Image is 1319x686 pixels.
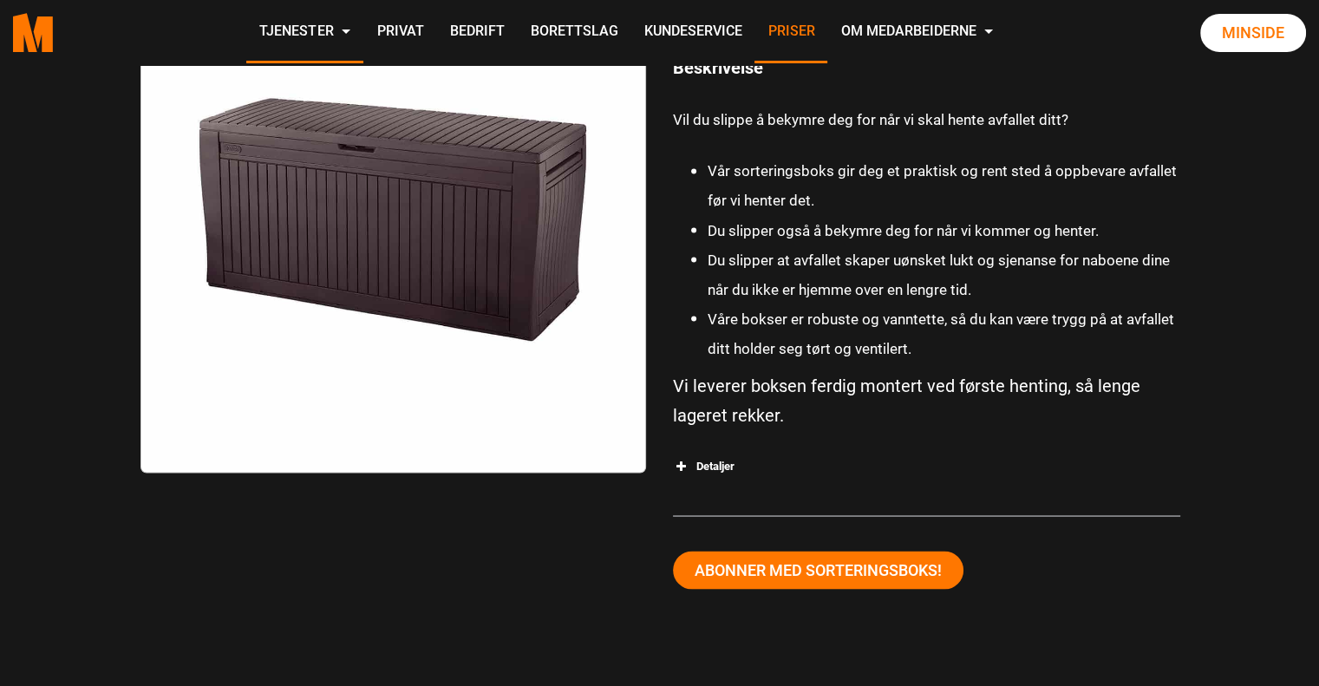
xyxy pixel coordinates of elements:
strong: Beskrivelse [673,57,763,78]
small: Vår sorteringsboks gir deg et praktisk og rent sted å oppbevare avfallet før vi henter det. [708,162,1177,209]
p: Vi leverer boksen ferdig montert ved første henting, så lenge lageret rekker. [673,370,1180,429]
small: Våre bokser er robuste og vanntette, så du kan være trygg på at avfallet ditt holder seg tørt og ... [708,310,1174,356]
a: Om Medarbeiderne [827,2,1006,63]
a: Abonner med sorteringsboks! [673,551,963,589]
small: Du slipper også å bekymre deg for når vi kommer og henter. [708,221,1099,238]
a: Bedrift [436,2,517,63]
div: Detaljer [673,451,1180,480]
small: Du slipper at avfallet skaper uønsket lukt og sjenanse for naboene dine når du ikke er hjemme ove... [708,251,1170,297]
a: Minside [1200,14,1306,52]
a: Privat [363,2,436,63]
a: Kundeservice [630,2,754,63]
a: Priser [754,2,827,63]
small: Vil du slippe å bekymre deg for når vi skal hente avfallet ditt? [673,111,1068,128]
a: Tjenester [246,2,363,63]
a: Borettslag [517,2,630,63]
